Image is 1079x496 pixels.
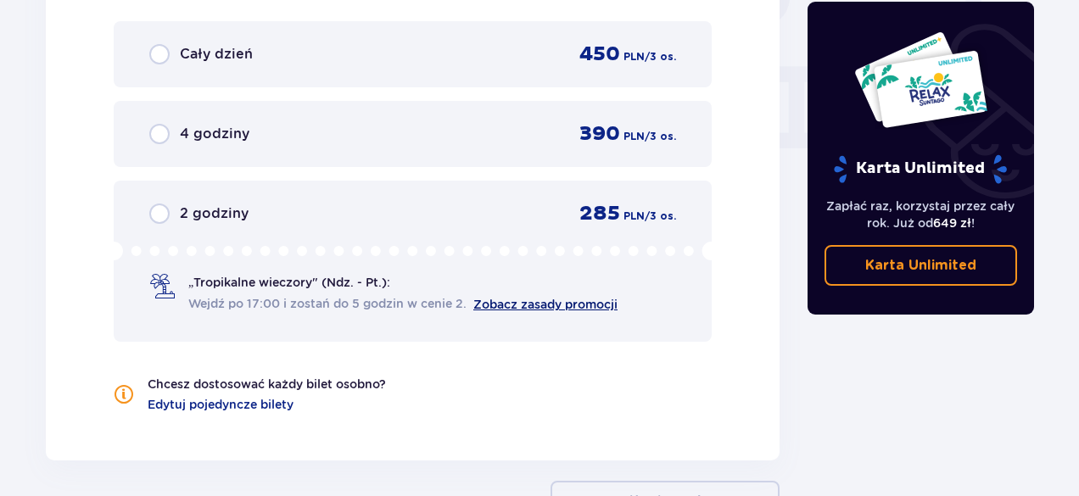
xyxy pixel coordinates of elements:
a: Edytuj pojedyncze bilety [148,396,294,413]
p: Karta Unlimited [832,154,1009,184]
span: 390 [579,121,620,147]
span: 4 godziny [180,125,249,143]
span: / 3 os. [645,209,676,224]
span: Wejdź po 17:00 i zostań do 5 godzin w cenie 2. [188,295,467,312]
a: Karta Unlimited [825,245,1018,286]
p: Karta Unlimited [865,256,976,275]
span: Cały dzień [180,45,253,64]
span: „Tropikalne wieczory" (Ndz. - Pt.): [188,274,390,291]
a: Zobacz zasady promocji [473,298,618,311]
span: PLN [623,49,645,64]
span: / 3 os. [645,129,676,144]
span: PLN [623,209,645,224]
p: Zapłać raz, korzystaj przez cały rok. Już od ! [825,198,1018,231]
span: / 3 os. [645,49,676,64]
p: Chcesz dostosować każdy bilet osobno? [148,376,386,393]
span: 285 [579,201,620,226]
img: Dwie karty całoroczne do Suntago z napisem 'UNLIMITED RELAX', na białym tle z tropikalnymi liśćmi... [853,31,988,129]
span: 649 zł [933,216,971,230]
span: 2 godziny [180,204,249,223]
span: 450 [579,42,620,67]
span: PLN [623,129,645,144]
